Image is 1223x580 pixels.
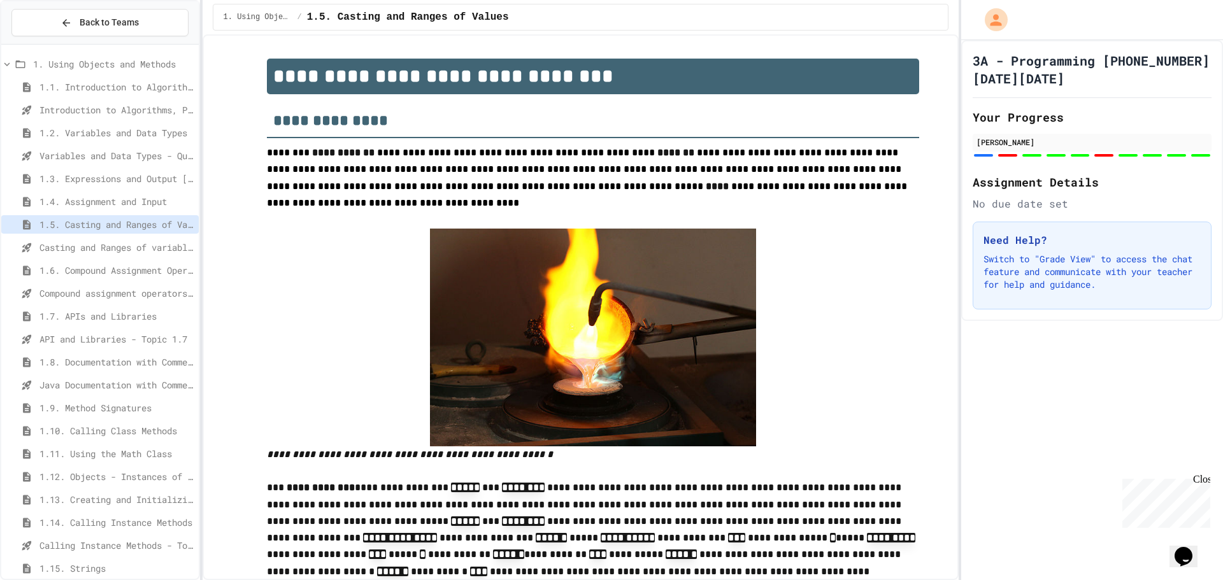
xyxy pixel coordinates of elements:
span: Casting and Ranges of variables - Quiz [39,241,194,254]
span: Java Documentation with Comments - Topic 1.8 [39,378,194,392]
span: / [297,12,302,22]
h1: 3A - Programming [PHONE_NUMBER][DATE][DATE] [973,52,1212,87]
span: 1. Using Objects and Methods [224,12,292,22]
h3: Need Help? [983,232,1201,248]
span: 1.3. Expressions and Output [New] [39,172,194,185]
div: My Account [971,5,1011,34]
span: 1.12. Objects - Instances of Classes [39,470,194,483]
div: No due date set [973,196,1212,211]
span: 1.1. Introduction to Algorithms, Programming, and Compilers [39,80,194,94]
span: 1. Using Objects and Methods [33,57,194,71]
span: 1.15. Strings [39,562,194,575]
span: Introduction to Algorithms, Programming, and Compilers [39,103,194,117]
span: 1.2. Variables and Data Types [39,126,194,139]
span: 1.4. Assignment and Input [39,195,194,208]
span: 1.10. Calling Class Methods [39,424,194,437]
span: 1.5. Casting and Ranges of Values [39,218,194,231]
button: Back to Teams [11,9,189,36]
span: 1.14. Calling Instance Methods [39,516,194,529]
span: 1.8. Documentation with Comments and Preconditions [39,355,194,369]
div: [PERSON_NAME] [976,136,1208,148]
span: API and Libraries - Topic 1.7 [39,332,194,346]
span: Back to Teams [80,16,139,29]
span: 1.13. Creating and Initializing Objects: Constructors [39,493,194,506]
span: Compound assignment operators - Quiz [39,286,194,300]
h2: Assignment Details [973,173,1212,191]
h2: Your Progress [973,108,1212,126]
iframe: chat widget [1169,529,1210,567]
iframe: chat widget [1117,474,1210,528]
span: 1.9. Method Signatures [39,401,194,414]
span: 1.5. Casting and Ranges of Values [307,10,509,25]
span: 1.7. APIs and Libraries [39,309,194,323]
div: Chat with us now!Close [5,5,88,81]
span: 1.6. Compound Assignment Operators [39,264,194,277]
span: Calling Instance Methods - Topic 1.14 [39,539,194,552]
span: Variables and Data Types - Quiz [39,149,194,162]
span: 1.11. Using the Math Class [39,447,194,460]
p: Switch to "Grade View" to access the chat feature and communicate with your teacher for help and ... [983,253,1201,291]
